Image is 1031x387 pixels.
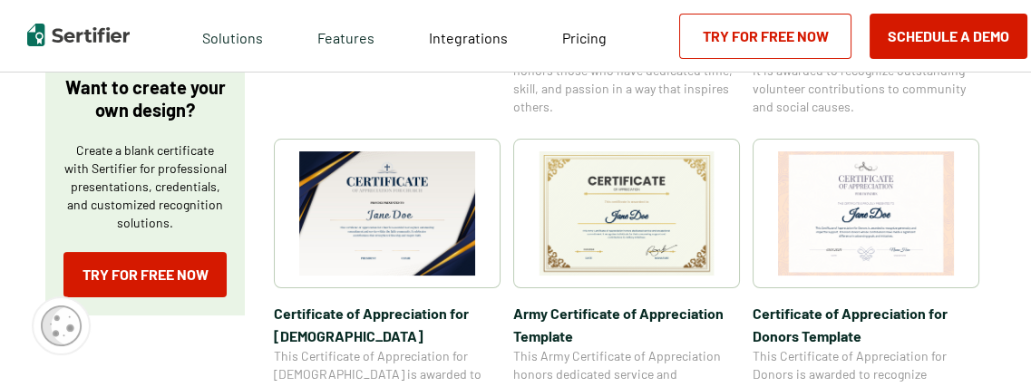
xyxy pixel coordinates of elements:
iframe: Chat Widget [940,300,1031,387]
span: Certificate of Appreciation for Donors​ Template [753,302,979,347]
a: Pricing [562,24,607,47]
button: Schedule a Demo [870,14,1027,59]
span: Army Certificate of Appreciation​ Template [513,302,740,347]
a: Try for Free Now [679,14,851,59]
a: Try for Free Now [63,252,227,297]
span: Pricing [562,29,607,46]
img: Sertifier | Digital Credentialing Platform [27,24,130,46]
span: Certificate of Appreciation for [DEMOGRAPHIC_DATA]​ [274,302,501,347]
img: Cookie Popup Icon [41,305,82,346]
img: Certificate of Appreciation for Church​ [299,151,475,276]
p: Want to create your own design? [63,76,227,121]
span: Features [317,24,374,47]
a: Integrations [429,24,508,47]
span: Solutions [202,24,263,47]
span: Integrations [429,29,508,46]
img: Army Certificate of Appreciation​ Template [539,151,715,276]
img: Certificate of Appreciation for Donors​ Template [778,151,954,276]
p: Create a blank certificate with Sertifier for professional presentations, credentials, and custom... [63,141,227,232]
